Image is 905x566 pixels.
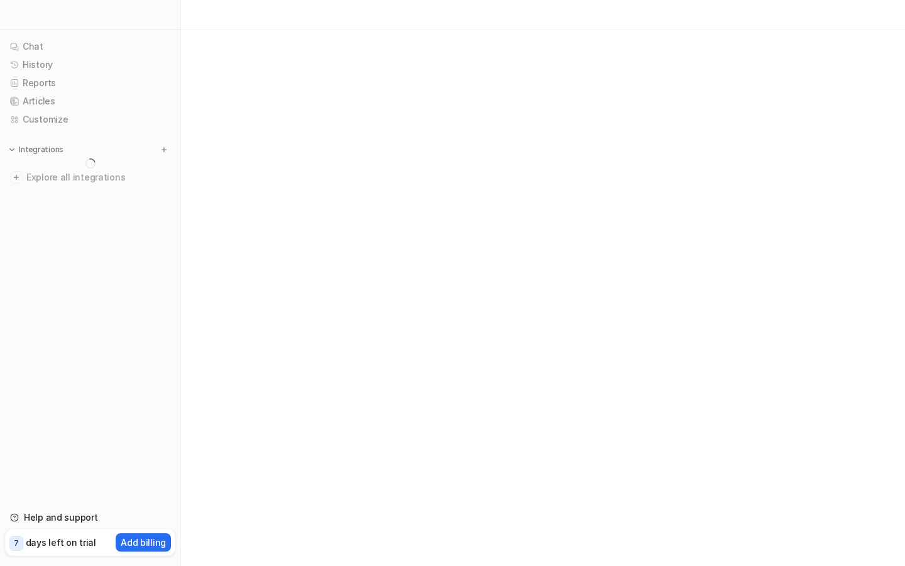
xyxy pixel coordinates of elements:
[5,92,175,110] a: Articles
[14,538,19,549] p: 7
[160,145,168,154] img: menu_add.svg
[5,56,175,74] a: History
[5,111,175,128] a: Customize
[19,145,63,155] p: Integrations
[8,145,16,154] img: expand menu
[121,536,166,549] p: Add billing
[10,171,23,184] img: explore all integrations
[5,38,175,55] a: Chat
[5,169,175,186] a: Explore all integrations
[26,536,96,549] p: days left on trial
[5,509,175,526] a: Help and support
[26,167,170,187] span: Explore all integrations
[116,533,171,552] button: Add billing
[5,74,175,92] a: Reports
[5,143,67,156] button: Integrations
